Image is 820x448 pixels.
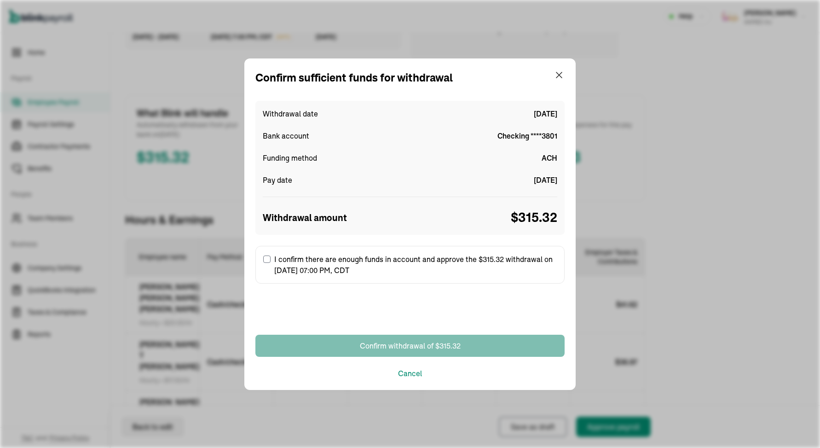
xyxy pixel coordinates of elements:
[263,211,347,225] span: Withdrawal amount
[263,256,271,263] input: I confirm there are enough funds in account and approve the $315.32 withdrawal on [DATE] 07:00 PM...
[255,335,565,357] button: Confirm withdrawal of $315.32
[398,368,422,379] button: Cancel
[534,108,557,119] span: [DATE]
[360,340,461,351] div: Confirm withdrawal of $315.32
[542,152,557,163] span: ACH
[263,175,292,186] span: Pay date
[511,208,557,227] span: $ 315.32
[255,246,565,284] label: I confirm there are enough funds in account and approve the $315.32 withdrawal on [DATE] 07:00 PM...
[255,70,453,86] div: Confirm sufficient funds for withdrawal
[263,130,309,141] span: Bank account
[534,175,557,186] span: [DATE]
[263,108,318,119] span: Withdrawal date
[263,152,317,163] span: Funding method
